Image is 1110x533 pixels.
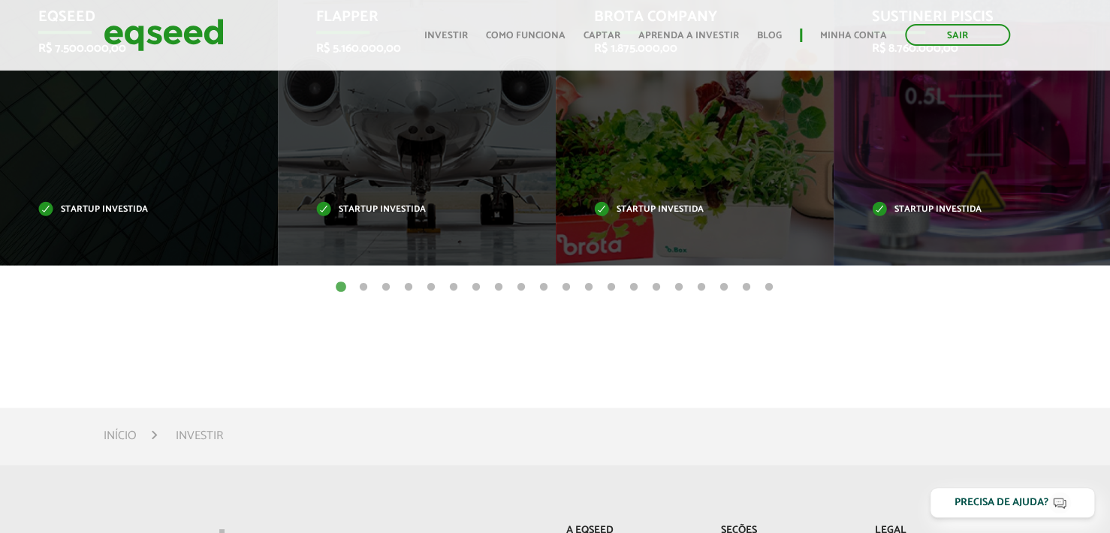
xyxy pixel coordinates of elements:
[333,280,348,295] button: 1 of 20
[316,206,495,214] p: Startup investida
[604,280,619,295] button: 13 of 20
[671,280,686,295] button: 16 of 20
[446,280,461,295] button: 6 of 20
[469,280,484,295] button: 7 of 20
[694,280,709,295] button: 17 of 20
[536,280,551,295] button: 10 of 20
[401,280,416,295] button: 4 of 20
[649,280,664,295] button: 15 of 20
[638,31,739,41] a: Aprenda a investir
[559,280,574,295] button: 11 of 20
[581,280,596,295] button: 12 of 20
[356,280,371,295] button: 2 of 20
[626,280,641,295] button: 14 of 20
[716,280,731,295] button: 18 of 20
[872,206,1051,214] p: Startup investida
[486,31,566,41] a: Como funciona
[820,31,887,41] a: Minha conta
[762,280,777,295] button: 20 of 20
[491,280,506,295] button: 8 of 20
[38,206,217,214] p: Startup investida
[424,280,439,295] button: 5 of 20
[514,280,529,295] button: 9 of 20
[584,31,620,41] a: Captar
[757,31,782,41] a: Blog
[739,280,754,295] button: 19 of 20
[905,24,1010,46] a: Sair
[424,31,468,41] a: Investir
[104,430,137,442] a: Início
[176,426,223,446] li: Investir
[104,15,224,55] img: EqSeed
[594,206,773,214] p: Startup investida
[379,280,394,295] button: 3 of 20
